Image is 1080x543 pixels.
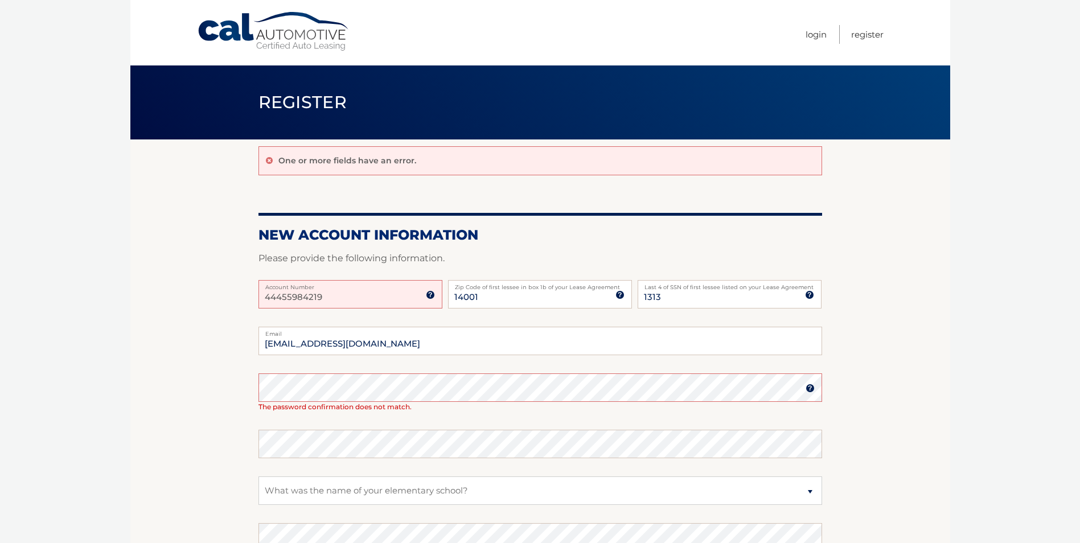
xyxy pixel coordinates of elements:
input: Account Number [258,280,442,308]
p: Please provide the following information. [258,250,822,266]
a: Cal Automotive [197,11,351,52]
label: Zip Code of first lessee in box 1b of your Lease Agreement [448,280,632,289]
input: SSN or EIN (last 4 digits only) [638,280,822,308]
img: tooltip.svg [615,290,625,299]
a: Register [851,25,884,44]
p: One or more fields have an error. [278,155,416,166]
label: Last 4 of SSN of first lessee listed on your Lease Agreement [638,280,822,289]
img: tooltip.svg [805,290,814,299]
label: Email [258,327,822,336]
span: Register [258,92,347,113]
img: tooltip.svg [426,290,435,299]
label: Account Number [258,280,442,289]
input: Zip Code [448,280,632,308]
h2: New Account Information [258,227,822,244]
a: Login [806,25,827,44]
input: Email [258,327,822,355]
img: tooltip.svg [806,384,815,393]
span: The password confirmation does not match. [258,402,412,411]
